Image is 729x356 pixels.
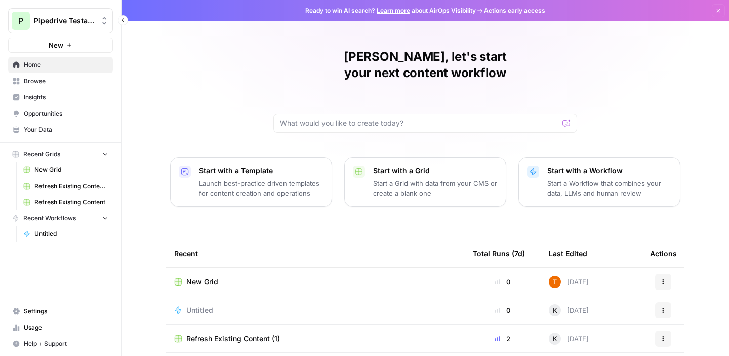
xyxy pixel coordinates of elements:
[170,157,332,207] button: Start with a TemplateLaunch best-practice driven templates for content creation and operations
[8,89,113,105] a: Insights
[34,16,95,26] span: Pipedrive Testaccount
[8,122,113,138] a: Your Data
[518,157,680,207] button: Start with a WorkflowStart a Workflow that combines your data, LLMs and human review
[199,178,323,198] p: Launch best-practice driven templates for content creation and operations
[186,277,218,287] span: New Grid
[174,334,457,344] a: Refresh Existing Content (1)
[8,8,113,33] button: Workspace: Pipedrive Testaccount
[553,334,557,344] span: K
[344,157,506,207] button: Start with a GridStart a Grid with data from your CMS or create a blank one
[174,239,457,267] div: Recent
[8,336,113,352] button: Help + Support
[24,125,108,134] span: Your Data
[473,334,533,344] div: 2
[549,304,589,316] div: [DATE]
[18,15,23,27] span: P
[473,239,525,267] div: Total Runs (7d)
[23,213,76,223] span: Recent Workflows
[280,118,558,128] input: What would you like to create today?
[24,323,108,332] span: Usage
[49,40,63,50] span: New
[19,226,113,242] a: Untitled
[34,165,108,174] span: New Grid
[34,229,108,238] span: Untitled
[8,105,113,122] a: Opportunities
[186,334,280,344] span: Refresh Existing Content (1)
[34,182,108,191] span: Refresh Existing Content (1)
[549,239,587,267] div: Last Edited
[174,305,457,315] a: Untitled
[34,198,108,207] span: Refresh Existing Content
[19,162,113,178] a: New Grid
[24,339,108,348] span: Help + Support
[8,210,113,226] button: Recent Workflows
[8,319,113,336] a: Usage
[549,276,561,288] img: gm3n79n7m91kfws3ufpr5z2sfsfc
[23,150,60,159] span: Recent Grids
[19,178,113,194] a: Refresh Existing Content (1)
[8,73,113,89] a: Browse
[273,49,577,81] h1: [PERSON_NAME], let's start your next content workflow
[650,239,677,267] div: Actions
[377,7,410,14] a: Learn more
[549,333,589,345] div: [DATE]
[199,166,323,176] p: Start with a Template
[553,305,557,315] span: K
[484,6,545,15] span: Actions early access
[473,277,533,287] div: 0
[24,93,108,102] span: Insights
[19,194,113,210] a: Refresh Existing Content
[547,166,672,176] p: Start with a Workflow
[8,57,113,73] a: Home
[373,178,498,198] p: Start a Grid with data from your CMS or create a blank one
[549,276,589,288] div: [DATE]
[24,109,108,118] span: Opportunities
[305,6,476,15] span: Ready to win AI search? about AirOps Visibility
[174,277,457,287] a: New Grid
[473,305,533,315] div: 0
[24,60,108,69] span: Home
[24,307,108,316] span: Settings
[8,303,113,319] a: Settings
[186,305,213,315] span: Untitled
[8,147,113,162] button: Recent Grids
[8,38,113,53] button: New
[24,77,108,86] span: Browse
[373,166,498,176] p: Start with a Grid
[547,178,672,198] p: Start a Workflow that combines your data, LLMs and human review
